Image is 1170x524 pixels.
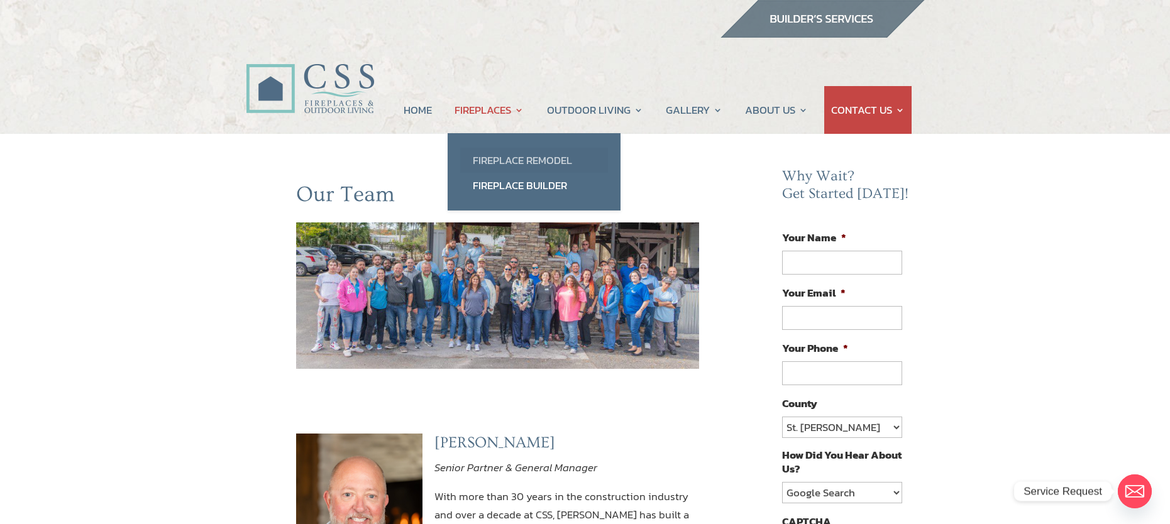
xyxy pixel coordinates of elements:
[246,29,374,120] img: CSS Fireplaces & Outdoor Living (Formerly Construction Solutions & Supply)- Jacksonville Ormond B...
[296,222,700,369] img: team2
[745,86,808,134] a: ABOUT US
[782,286,846,300] label: Your Email
[831,86,905,134] a: CONTACT US
[455,86,524,134] a: FIREPLACES
[460,173,608,198] a: Fireplace Builder
[404,86,432,134] a: HOME
[782,396,817,410] label: County
[782,168,912,209] h2: Why Wait? Get Started [DATE]!
[782,341,848,355] label: Your Phone
[296,182,700,214] h1: Our Team
[666,86,722,134] a: GALLERY
[782,231,846,244] label: Your Name
[434,434,699,459] h3: [PERSON_NAME]
[547,86,643,134] a: OUTDOOR LIVING
[720,26,925,42] a: builder services construction supply
[434,459,597,476] em: Senior Partner & General Manager
[460,148,608,173] a: Fireplace Remodel
[1118,474,1152,508] a: Email
[782,448,902,476] label: How Did You Hear About Us?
